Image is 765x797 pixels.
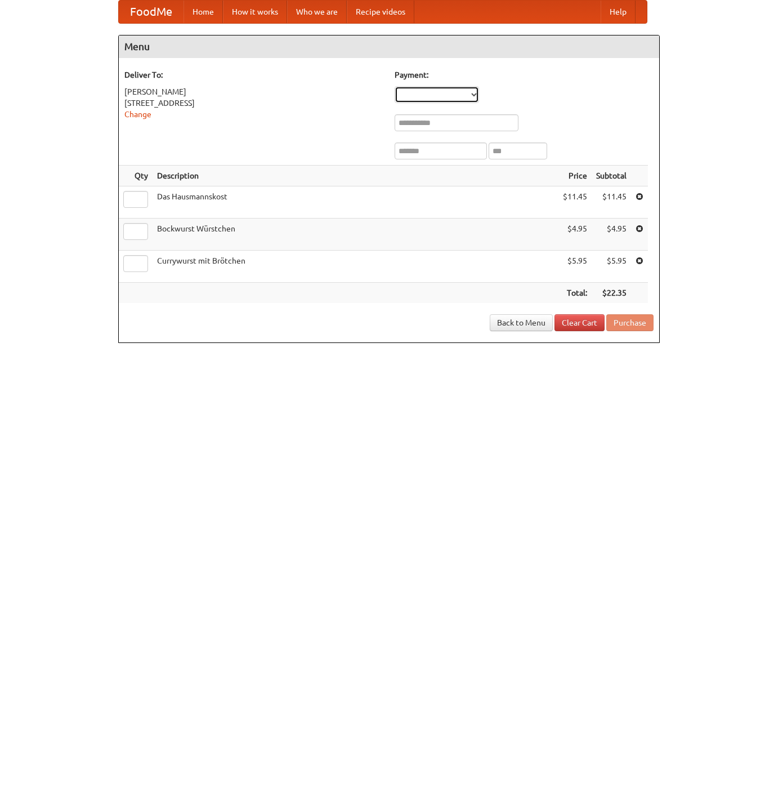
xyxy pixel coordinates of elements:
[124,110,151,119] a: Change
[287,1,347,23] a: Who we are
[395,69,654,81] h5: Payment:
[153,166,558,186] th: Description
[119,35,659,58] h4: Menu
[124,86,383,97] div: [PERSON_NAME]
[124,97,383,109] div: [STREET_ADDRESS]
[554,314,605,331] a: Clear Cart
[592,219,631,251] td: $4.95
[606,314,654,331] button: Purchase
[490,314,553,331] a: Back to Menu
[153,219,558,251] td: Bockwurst Würstchen
[558,283,592,304] th: Total:
[153,186,558,219] td: Das Hausmannskost
[124,69,383,81] h5: Deliver To:
[119,166,153,186] th: Qty
[223,1,287,23] a: How it works
[558,186,592,219] td: $11.45
[558,251,592,283] td: $5.95
[347,1,414,23] a: Recipe videos
[592,186,631,219] td: $11.45
[601,1,636,23] a: Help
[153,251,558,283] td: Currywurst mit Brötchen
[592,166,631,186] th: Subtotal
[558,219,592,251] td: $4.95
[119,1,184,23] a: FoodMe
[558,166,592,186] th: Price
[184,1,223,23] a: Home
[592,251,631,283] td: $5.95
[592,283,631,304] th: $22.35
